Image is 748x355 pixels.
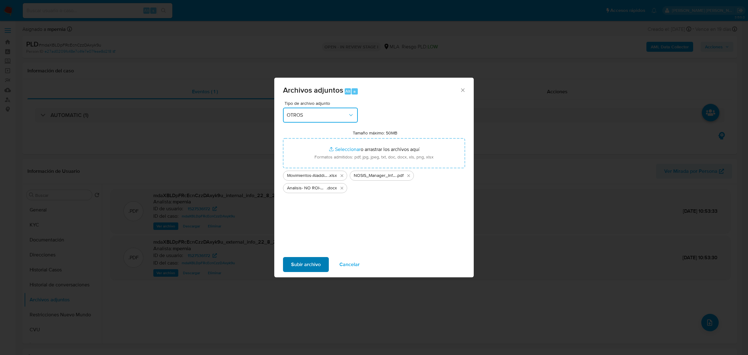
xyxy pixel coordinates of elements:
[287,173,328,179] span: Movimientos-Aladdin-1527536172
[327,185,337,191] span: .docx
[396,173,404,179] span: .pdf
[353,130,397,136] label: Tamaño máximo: 50MB
[338,172,346,179] button: Eliminar Movimientos-Aladdin-1527536172.xlsx
[287,112,348,118] span: OTROS
[283,85,343,95] span: Archivos adjuntos
[285,101,359,105] span: Tipo de archivo adjunto
[291,258,321,271] span: Subir archivo
[283,108,358,123] button: OTROS
[405,172,412,179] button: Eliminar NOSIS_Manager_InformeIndividual_20330862522_654923_20250717181509.pdf
[331,257,368,272] button: Cancelar
[287,185,327,191] span: Analisis- NO ROI-mdaXBLDpFRcEcnCzzDAxyk9u
[328,173,337,179] span: .xlsx
[354,173,396,179] span: NOSIS_Manager_InformeIndividual_20330862522_654923_20250717181509
[345,88,350,94] span: Alt
[353,88,356,94] span: a
[283,168,465,193] ul: Archivos seleccionados
[283,257,329,272] button: Subir archivo
[339,258,360,271] span: Cancelar
[338,184,346,192] button: Eliminar Analisis- NO ROI-mdaXBLDpFRcEcnCzzDAxyk9u.docx
[460,87,465,93] button: Cerrar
